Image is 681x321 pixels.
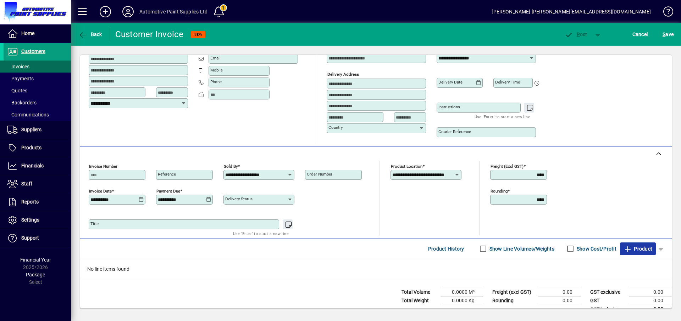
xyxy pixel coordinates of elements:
[495,80,520,85] mat-label: Delivery time
[398,288,441,297] td: Total Volume
[428,243,464,254] span: Product History
[156,189,180,194] mat-label: Payment due
[661,28,675,41] button: Save
[491,164,524,169] mat-label: Freight (excl GST)
[210,56,221,61] mat-label: Email
[233,229,289,237] mat-hint: Use 'Enter' to start a new line
[4,157,71,175] a: Financials
[117,5,139,18] button: Profile
[587,305,629,314] td: GST inclusive
[564,31,587,37] span: ost
[90,221,99,226] mat-label: Title
[438,80,463,85] mat-label: Delivery date
[21,163,44,168] span: Financials
[210,79,222,84] mat-label: Phone
[89,164,117,169] mat-label: Invoice number
[7,88,27,93] span: Quotes
[21,48,45,54] span: Customers
[475,113,530,121] mat-hint: Use 'Enter' to start a new line
[21,30,34,36] span: Home
[4,229,71,247] a: Support
[632,29,648,40] span: Cancel
[538,288,581,297] td: 0.00
[115,29,184,40] div: Customer Invoice
[21,217,39,223] span: Settings
[7,112,49,117] span: Communications
[492,6,651,17] div: [PERSON_NAME] [PERSON_NAME][EMAIL_ADDRESS][DOMAIN_NAME]
[78,31,102,37] span: Back
[4,25,71,42] a: Home
[629,297,672,305] td: 0.00
[4,175,71,193] a: Staff
[658,1,672,24] a: Knowledge Base
[441,297,483,305] td: 0.0000 Kg
[587,297,629,305] td: GST
[538,297,581,305] td: 0.00
[225,196,253,201] mat-label: Delivery status
[577,31,580,37] span: P
[631,28,650,41] button: Cancel
[20,257,51,263] span: Financial Year
[21,235,39,241] span: Support
[489,288,538,297] td: Freight (excl GST)
[491,189,508,194] mat-label: Rounding
[4,211,71,229] a: Settings
[7,100,37,105] span: Backorders
[663,29,674,40] span: ave
[194,32,203,37] span: NEW
[587,288,629,297] td: GST exclusive
[620,242,656,255] button: Product
[629,305,672,314] td: 0.00
[438,104,460,109] mat-label: Instructions
[21,127,41,132] span: Suppliers
[89,189,112,194] mat-label: Invoice date
[4,109,71,121] a: Communications
[21,145,41,150] span: Products
[488,245,554,252] label: Show Line Volumes/Weights
[26,272,45,277] span: Package
[4,61,71,73] a: Invoices
[624,243,652,254] span: Product
[4,85,71,97] a: Quotes
[438,129,471,134] mat-label: Courier Reference
[629,288,672,297] td: 0.00
[7,76,34,81] span: Payments
[575,245,616,252] label: Show Cost/Profit
[663,31,665,37] span: S
[489,297,538,305] td: Rounding
[561,28,591,41] button: Post
[441,288,483,297] td: 0.0000 M³
[4,139,71,157] a: Products
[4,193,71,211] a: Reports
[328,125,343,130] mat-label: Country
[4,73,71,85] a: Payments
[21,199,39,205] span: Reports
[21,181,32,187] span: Staff
[425,242,467,255] button: Product History
[71,28,110,41] app-page-header-button: Back
[7,64,29,69] span: Invoices
[391,164,422,169] mat-label: Product location
[210,68,223,73] mat-label: Mobile
[398,297,441,305] td: Total Weight
[4,121,71,139] a: Suppliers
[4,97,71,109] a: Backorders
[139,6,207,17] div: Automotive Paint Supplies Ltd
[307,172,332,177] mat-label: Order number
[80,258,672,280] div: No line items found
[224,164,238,169] mat-label: Sold by
[158,172,176,177] mat-label: Reference
[77,28,104,41] button: Back
[94,5,117,18] button: Add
